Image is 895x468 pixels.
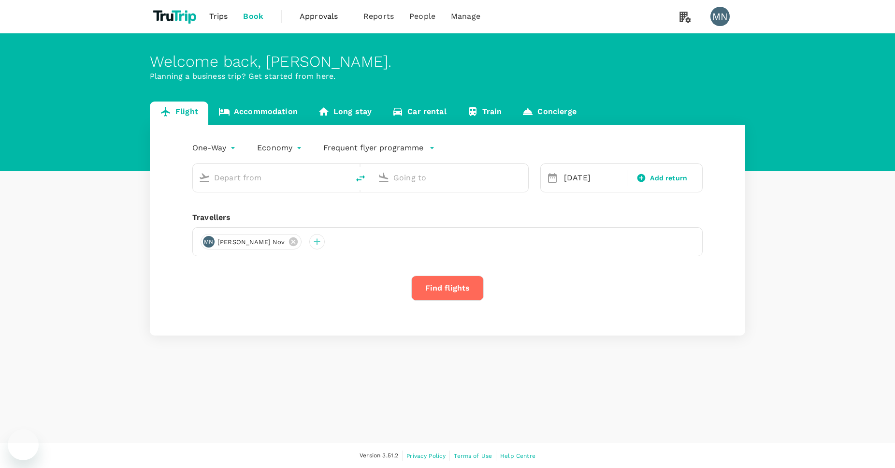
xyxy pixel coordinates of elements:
[308,102,382,125] a: Long stay
[363,11,394,22] span: Reports
[208,102,308,125] a: Accommodation
[300,11,348,22] span: Approvals
[201,234,302,249] div: MN[PERSON_NAME] Nov
[512,102,586,125] a: Concierge
[406,453,446,459] span: Privacy Policy
[451,11,480,22] span: Manage
[150,71,745,82] p: Planning a business trip? Get started from here.
[560,168,625,188] div: [DATE]
[382,102,457,125] a: Car rental
[150,53,745,71] div: Welcome back , [PERSON_NAME] .
[500,451,535,461] a: Help Centre
[257,140,304,156] div: Economy
[454,453,492,459] span: Terms of Use
[521,176,523,178] button: Open
[203,236,215,248] div: MN
[454,451,492,461] a: Terms of Use
[209,11,228,22] span: Trips
[342,176,344,178] button: Open
[150,102,208,125] a: Flight
[323,142,423,154] p: Frequent flyer programme
[360,451,398,461] span: Version 3.51.2
[192,140,238,156] div: One-Way
[8,429,39,460] iframe: Button to launch messaging window
[349,167,372,190] button: delete
[650,173,687,183] span: Add return
[212,237,291,247] span: [PERSON_NAME] Nov
[710,7,730,26] div: MN
[409,11,435,22] span: People
[192,212,703,223] div: Travellers
[393,170,508,185] input: Going to
[323,142,435,154] button: Frequent flyer programme
[214,170,329,185] input: Depart from
[243,11,263,22] span: Book
[457,102,512,125] a: Train
[411,276,484,301] button: Find flights
[500,453,535,459] span: Help Centre
[150,6,202,27] img: TruTrip logo
[406,451,446,461] a: Privacy Policy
